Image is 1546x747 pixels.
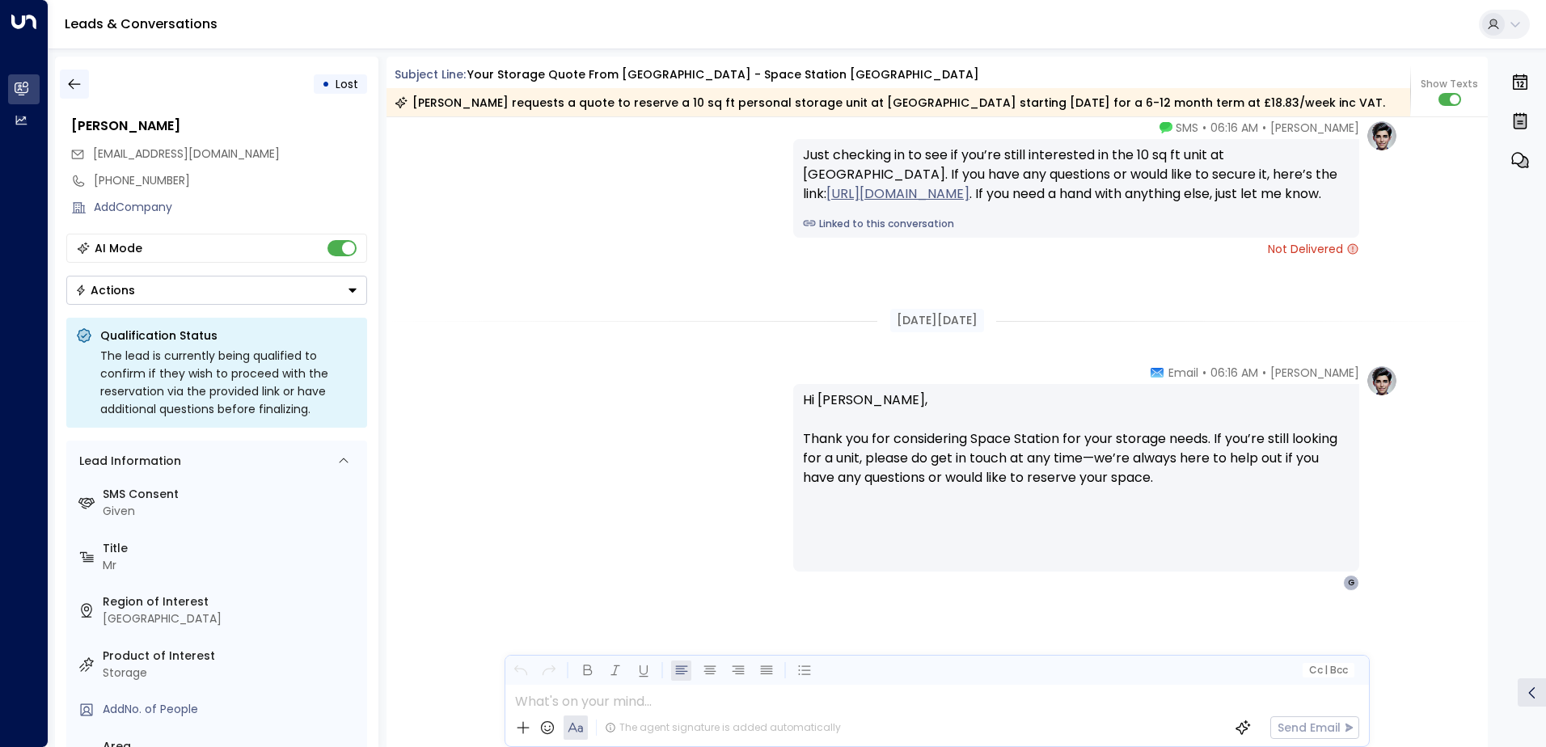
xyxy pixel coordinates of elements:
[1366,120,1398,152] img: profile-logo.png
[66,276,367,305] div: Button group with a nested menu
[103,593,361,610] label: Region of Interest
[1262,120,1266,136] span: •
[93,146,280,162] span: [EMAIL_ADDRESS][DOMAIN_NAME]
[803,146,1350,204] div: Just checking in to see if you’re still interested in the 10 sq ft unit at [GEOGRAPHIC_DATA]. If ...
[826,184,969,204] a: [URL][DOMAIN_NAME]
[94,199,367,216] div: AddCompany
[1324,665,1328,676] span: |
[1270,120,1359,136] span: [PERSON_NAME]
[94,172,367,189] div: [PHONE_NUMBER]
[803,390,1350,507] p: Hi [PERSON_NAME], Thank you for considering Space Station for your storage needs. If you’re still...
[103,486,361,503] label: SMS Consent
[605,720,841,735] div: The agent signature is added automatically
[100,347,357,418] div: The lead is currently being qualified to confirm if they wish to proceed with the reservation via...
[103,701,361,718] div: AddNo. of People
[322,70,330,99] div: •
[103,540,361,557] label: Title
[1168,365,1198,381] span: Email
[93,146,280,162] span: gstapylton9@gmail.com
[1268,241,1359,257] span: Not Delivered
[100,327,357,344] p: Qualification Status
[95,240,142,256] div: AI Mode
[66,276,367,305] button: Actions
[1262,365,1266,381] span: •
[467,66,979,83] div: Your storage quote from [GEOGRAPHIC_DATA] - Space Station [GEOGRAPHIC_DATA]
[75,283,135,298] div: Actions
[539,660,559,681] button: Redo
[1308,665,1347,676] span: Cc Bcc
[336,76,358,92] span: Lost
[510,660,530,681] button: Undo
[1343,575,1359,591] div: G
[1210,120,1258,136] span: 06:16 AM
[103,503,361,520] div: Given
[71,116,367,136] div: [PERSON_NAME]
[1210,365,1258,381] span: 06:16 AM
[395,66,466,82] span: Subject Line:
[1421,77,1478,91] span: Show Texts
[1202,120,1206,136] span: •
[103,557,361,574] div: Mr
[103,610,361,627] div: [GEOGRAPHIC_DATA]
[890,309,984,332] div: [DATE][DATE]
[1202,365,1206,381] span: •
[103,665,361,682] div: Storage
[103,648,361,665] label: Product of Interest
[803,217,1350,231] a: Linked to this conversation
[395,95,1385,111] div: [PERSON_NAME] requests a quote to reserve a 10 sq ft personal storage unit at [GEOGRAPHIC_DATA] s...
[1366,365,1398,397] img: profile-logo.png
[1302,663,1354,678] button: Cc|Bcc
[1176,120,1198,136] span: SMS
[1270,365,1359,381] span: [PERSON_NAME]
[74,453,181,470] div: Lead Information
[65,15,218,33] a: Leads & Conversations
